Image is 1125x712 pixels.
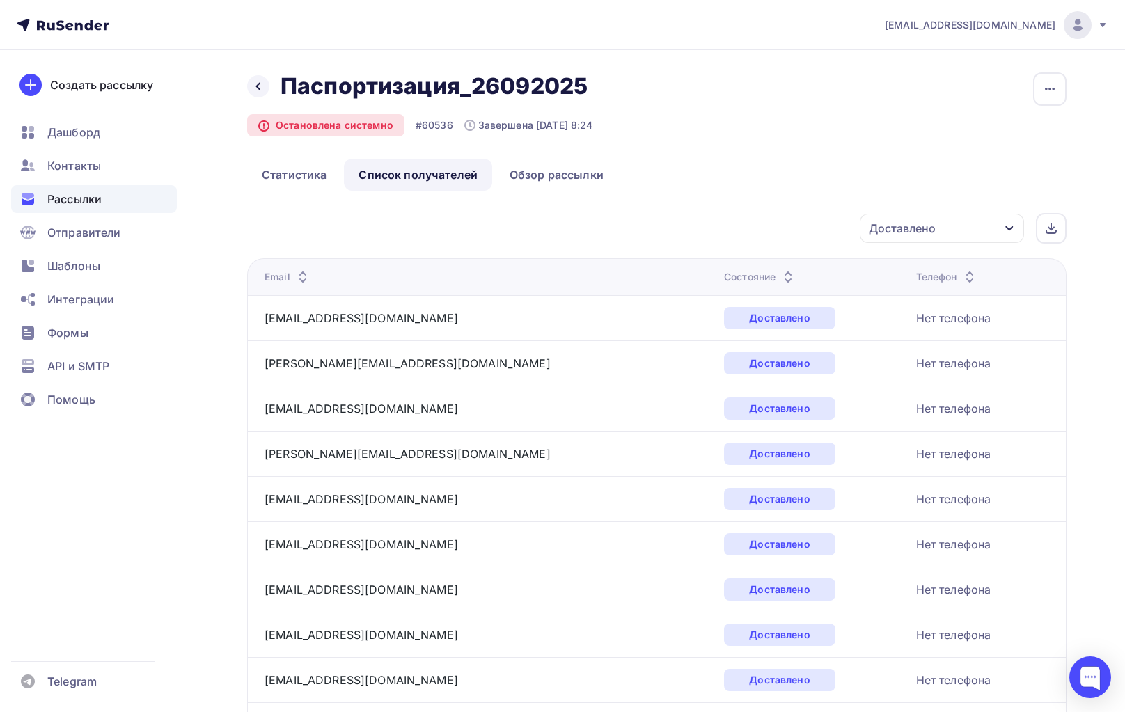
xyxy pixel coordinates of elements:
a: Отправители [11,219,177,246]
div: Доставлено [724,533,835,555]
div: Доставлено [869,220,936,237]
div: Доставлено [724,352,835,374]
div: Завершена [DATE] 8:24 [464,118,593,132]
div: Нет телефона [916,310,991,326]
div: Телефон [916,270,978,284]
div: Доставлено [724,397,835,420]
a: Формы [11,319,177,347]
span: [EMAIL_ADDRESS][DOMAIN_NAME] [885,18,1055,32]
div: Email [265,270,311,284]
div: Доставлено [724,443,835,465]
a: [EMAIL_ADDRESS][DOMAIN_NAME] [265,583,458,596]
a: Статистика [247,159,341,191]
a: [EMAIL_ADDRESS][DOMAIN_NAME] [265,628,458,642]
button: Доставлено [859,213,1025,244]
a: [EMAIL_ADDRESS][DOMAIN_NAME] [265,537,458,551]
div: Нет телефона [916,536,991,553]
a: Шаблоны [11,252,177,280]
span: Шаблоны [47,258,100,274]
div: #60536 [416,118,453,132]
div: Нет телефона [916,445,991,462]
div: Создать рассылку [50,77,153,93]
span: Контакты [47,157,101,174]
a: Рассылки [11,185,177,213]
div: Доставлено [724,624,835,646]
span: API и SMTP [47,358,109,374]
a: Контакты [11,152,177,180]
span: Дашборд [47,124,100,141]
div: Остановлена системно [247,114,404,136]
div: Нет телефона [916,355,991,372]
div: Нет телефона [916,672,991,688]
div: Доставлено [724,307,835,329]
a: [PERSON_NAME][EMAIL_ADDRESS][DOMAIN_NAME] [265,356,551,370]
span: Интеграции [47,291,114,308]
span: Помощь [47,391,95,408]
span: Рассылки [47,191,102,207]
span: Отправители [47,224,121,241]
a: [EMAIL_ADDRESS][DOMAIN_NAME] [265,311,458,325]
a: [EMAIL_ADDRESS][DOMAIN_NAME] [265,492,458,506]
a: Обзор рассылки [495,159,618,191]
a: [EMAIL_ADDRESS][DOMAIN_NAME] [885,11,1108,39]
a: [PERSON_NAME][EMAIL_ADDRESS][DOMAIN_NAME] [265,447,551,461]
a: [EMAIL_ADDRESS][DOMAIN_NAME] [265,402,458,416]
div: Состояние [724,270,796,284]
a: Список получателей [344,159,492,191]
div: Нет телефона [916,400,991,417]
h2: Паспортизация_26092025 [281,72,588,100]
div: Доставлено [724,578,835,601]
span: Telegram [47,673,97,690]
a: Дашборд [11,118,177,146]
div: Нет телефона [916,626,991,643]
div: Нет телефона [916,581,991,598]
div: Нет телефона [916,491,991,507]
div: Доставлено [724,488,835,510]
a: [EMAIL_ADDRESS][DOMAIN_NAME] [265,673,458,687]
div: Доставлено [724,669,835,691]
span: Формы [47,324,88,341]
